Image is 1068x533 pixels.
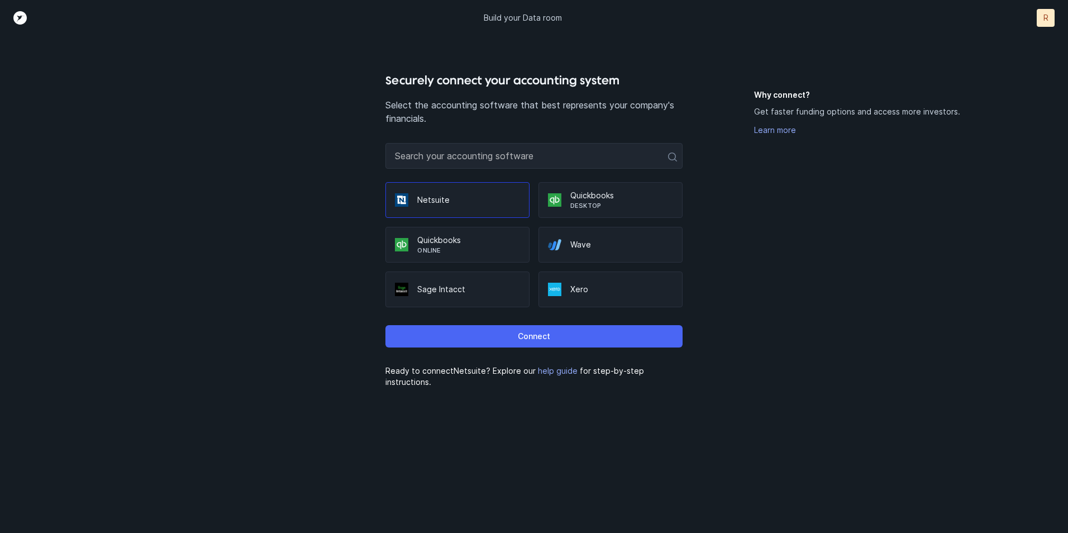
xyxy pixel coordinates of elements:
[1037,9,1055,27] button: R
[538,182,683,218] div: QuickbooksDesktop
[754,89,979,101] h5: Why connect?
[1043,12,1048,23] p: R
[538,366,578,375] a: help guide
[538,227,683,263] div: Wave
[417,235,520,246] p: Quickbooks
[385,72,682,89] h4: Securely connect your accounting system
[570,201,673,210] p: Desktop
[417,194,520,206] p: Netsuite
[518,330,550,343] p: Connect
[754,125,796,135] a: Learn more
[385,325,682,348] button: Connect
[570,239,673,250] p: Wave
[385,227,530,263] div: QuickbooksOnline
[570,190,673,201] p: Quickbooks
[754,105,960,118] p: Get faster funding options and access more investors.
[385,182,530,218] div: Netsuite
[385,272,530,307] div: Sage Intacct
[417,284,520,295] p: Sage Intacct
[417,246,520,255] p: Online
[570,284,673,295] p: Xero
[538,272,683,307] div: Xero
[385,143,682,169] input: Search your accounting software
[385,98,682,125] p: Select the accounting software that best represents your company's financials.
[484,12,562,23] p: Build your Data room
[385,365,682,388] p: Ready to connect Netsuite ? Explore our for step-by-step instructions.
